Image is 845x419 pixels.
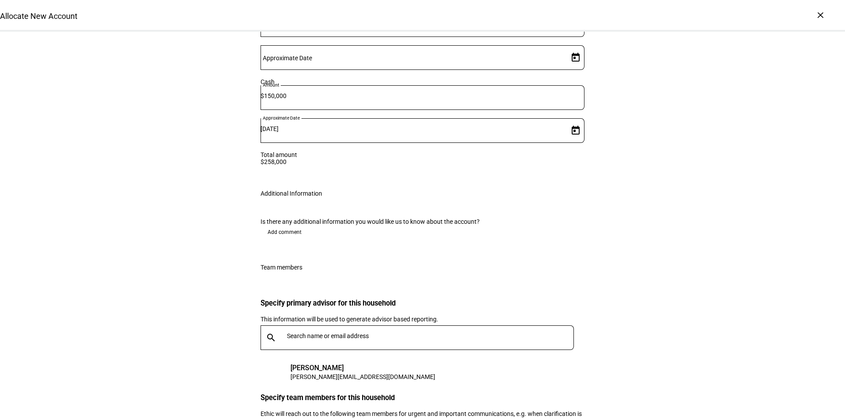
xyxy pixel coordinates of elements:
[261,190,322,197] div: Additional Information
[263,115,300,120] mat-label: Approximate Date
[261,218,584,225] div: Is there any additional information you would like us to know about the account?
[261,151,584,158] div: Total amount
[261,393,584,402] h3: Specify team members for this household
[261,92,264,99] span: $
[261,299,584,307] h3: Specify primary advisor for this household
[290,372,435,381] div: [PERSON_NAME][EMAIL_ADDRESS][DOMAIN_NAME]
[261,158,584,165] div: $258,000
[567,122,584,139] button: Open calendar
[261,315,584,324] div: This information will be used to generate advisor based reporting.
[261,78,584,85] div: Cash
[567,49,584,66] button: Open calendar
[263,82,279,87] mat-label: Amount
[290,364,435,372] div: [PERSON_NAME]
[261,264,302,271] div: Team members
[287,332,577,339] input: Search name or email address
[261,225,309,239] button: Add comment
[261,332,282,343] mat-icon: search
[263,55,312,62] mat-label: Approximate Date
[268,225,301,239] span: Add comment
[266,364,283,381] div: DT
[813,8,827,22] div: ×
